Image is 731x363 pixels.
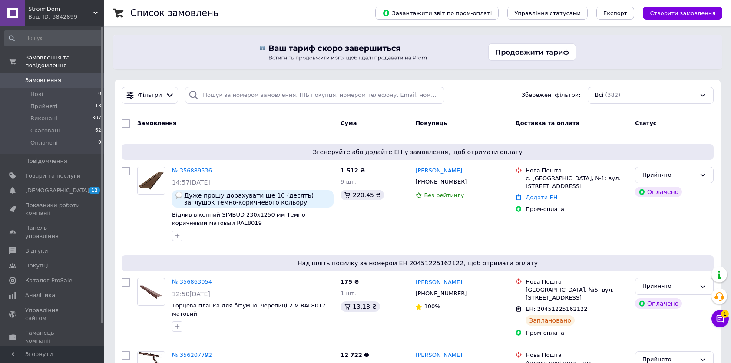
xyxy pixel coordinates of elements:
[25,291,55,299] span: Аналітика
[30,127,60,135] span: Скасовані
[137,167,165,195] a: Фото товару
[172,352,212,358] a: № 356207792
[635,187,682,197] div: Оплачено
[30,139,58,147] span: Оплачені
[526,329,628,337] div: Пром-оплата
[28,5,93,13] span: StroimDom
[526,286,628,302] div: [GEOGRAPHIC_DATA], №5: вул. [STREET_ADDRESS]
[605,92,620,98] span: (382)
[415,167,462,175] a: [PERSON_NAME]
[526,167,628,175] div: Нова Пошта
[95,102,101,110] span: 13
[125,148,710,156] span: Згенеруйте або додайте ЕН у замовлення, щоб отримати оплату
[522,91,581,99] span: Збережені фільтри:
[341,120,357,126] span: Cума
[603,10,628,16] span: Експорт
[25,277,72,284] span: Каталог ProSale
[341,178,356,185] span: 9 шт.
[650,10,715,16] span: Створити замовлення
[25,262,49,270] span: Покупці
[184,192,330,206] span: Дуже прошу дорахувати ще 10 (десять) заглушок темно-коричневого кольору
[172,211,307,226] a: Відлив віконний SIMBUD 230х1250 мм Темно-коричневий матовый RAL8019
[89,187,100,194] span: 12
[595,91,604,99] span: Всі
[526,306,587,312] span: ЕН: 20451225162122
[382,9,492,17] span: Завантажити звіт по пром-оплаті
[721,310,729,318] span: 1
[526,175,628,190] div: с. [GEOGRAPHIC_DATA], №1: вул. [STREET_ADDRESS]
[341,352,369,358] span: 12 722 ₴
[172,302,326,317] a: Торцева планка для бітумної черепиці 2 м RAL8017 матовий
[25,201,80,217] span: Показники роботи компанії
[526,315,575,326] div: Заплановано
[341,301,380,312] div: 13.13 ₴
[341,290,356,297] span: 1 шт.
[341,190,384,200] div: 220.45 ₴
[635,298,682,309] div: Оплачено
[138,167,165,194] img: Фото товару
[92,115,101,122] span: 307
[175,192,182,199] img: :speech_balloon:
[515,120,579,126] span: Доставка та оплата
[415,278,462,287] a: [PERSON_NAME]
[413,288,469,299] div: [PHONE_NUMBER]
[25,224,80,240] span: Панель управління
[424,192,464,198] span: Без рейтингу
[634,10,722,16] a: Створити замовлення
[138,282,165,301] img: Фото товару
[172,167,212,174] a: № 356889536
[137,120,176,126] span: Замовлення
[526,278,628,286] div: Нова Пошта
[113,35,722,69] a: Продовжити тариф
[30,115,57,122] span: Виконані
[25,329,80,345] span: Гаманець компанії
[4,30,102,46] input: Пошук
[137,278,165,306] a: Фото товару
[596,7,635,20] button: Експорт
[526,351,628,359] div: Нова Пошта
[172,179,210,186] span: 14:57[DATE]
[514,10,581,16] span: Управління статусами
[172,278,212,285] a: № 356863054
[642,171,696,180] div: Прийнято
[25,76,61,84] span: Замовлення
[415,351,462,360] a: [PERSON_NAME]
[30,90,43,98] span: Нові
[98,139,101,147] span: 0
[125,259,710,267] span: Надішліть посилку за номером ЕН 20451225162122, щоб отримати оплату
[642,282,696,291] div: Прийнято
[25,157,67,165] span: Повідомлення
[507,7,588,20] button: Управління статусами
[95,127,101,135] span: 62
[635,120,657,126] span: Статус
[25,247,48,255] span: Відгуки
[25,187,89,195] span: [DEMOGRAPHIC_DATA]
[25,54,104,69] span: Замовлення та повідомлення
[30,102,57,110] span: Прийняті
[25,307,80,322] span: Управління сайтом
[98,90,101,98] span: 0
[711,310,729,327] button: Чат з покупцем1
[415,120,447,126] span: Покупець
[413,176,469,188] div: [PHONE_NUMBER]
[251,35,585,69] img: Продовжити тариф
[375,7,499,20] button: Завантажити звіт по пром-оплаті
[526,205,628,213] div: Пром-оплата
[185,87,444,104] input: Пошук за номером замовлення, ПІБ покупця, номером телефону, Email, номером накладної
[25,172,80,180] span: Товари та послуги
[424,303,440,310] span: 100%
[172,290,210,297] span: 12:50[DATE]
[28,13,104,21] div: Ваш ID: 3842899
[341,278,359,285] span: 175 ₴
[643,7,722,20] button: Створити замовлення
[341,167,365,174] span: 1 512 ₴
[526,194,557,201] a: Додати ЕН
[130,8,218,18] h1: Список замовлень
[138,91,162,99] span: Фільтри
